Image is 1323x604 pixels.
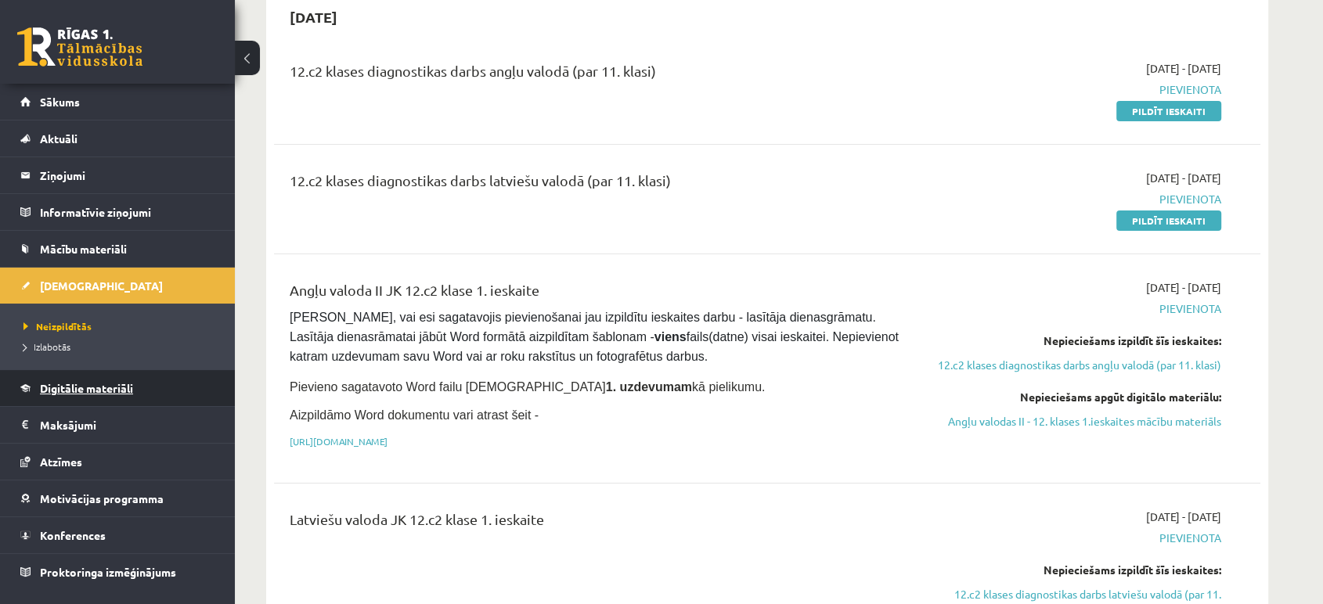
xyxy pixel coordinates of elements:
[20,231,215,267] a: Mācību materiāli
[40,407,215,443] legend: Maksājumi
[926,357,1221,373] a: 12.c2 klases diagnostikas darbs angļu valodā (par 11. klasi)
[926,300,1221,317] span: Pievienota
[23,320,92,333] span: Neizpildītās
[290,435,388,448] a: [URL][DOMAIN_NAME]
[20,370,215,406] a: Digitālie materiāli
[40,131,78,146] span: Aktuāli
[926,562,1221,578] div: Nepieciešams izpildīt šīs ieskaites:
[290,408,539,422] span: Aizpildāmo Word dokumentu vari atrast šeit -
[926,389,1221,405] div: Nepieciešams apgūt digitālo materiālu:
[290,311,902,363] span: [PERSON_NAME], vai esi sagatavojis pievienošanai jau izpildītu ieskaites darbu - lasītāja dienasg...
[606,380,692,394] strong: 1. uzdevumam
[1146,509,1221,525] span: [DATE] - [DATE]
[290,509,903,537] div: Latviešu valoda JK 12.c2 klase 1. ieskaite
[23,340,70,353] span: Izlabotās
[654,330,687,343] strong: viens
[20,194,215,230] a: Informatīvie ziņojumi
[1146,170,1221,186] span: [DATE] - [DATE]
[40,242,127,256] span: Mācību materiāli
[17,27,142,67] a: Rīgas 1. Tālmācības vidusskola
[40,194,215,230] legend: Informatīvie ziņojumi
[23,319,219,333] a: Neizpildītās
[20,554,215,590] a: Proktoringa izmēģinājums
[40,491,164,505] span: Motivācijas programma
[40,157,215,193] legend: Ziņojumi
[926,333,1221,349] div: Nepieciešams izpildīt šīs ieskaites:
[40,565,176,579] span: Proktoringa izmēģinājums
[926,191,1221,207] span: Pievienota
[40,279,163,293] span: [DEMOGRAPHIC_DATA]
[926,530,1221,546] span: Pievienota
[23,340,219,354] a: Izlabotās
[290,170,903,199] div: 12.c2 klases diagnostikas darbs latviešu valodā (par 11. klasi)
[1116,101,1221,121] a: Pildīt ieskaiti
[20,157,215,193] a: Ziņojumi
[1146,279,1221,296] span: [DATE] - [DATE]
[20,444,215,480] a: Atzīmes
[40,381,133,395] span: Digitālie materiāli
[290,60,903,89] div: 12.c2 klases diagnostikas darbs angļu valodā (par 11. klasi)
[1116,210,1221,231] a: Pildīt ieskaiti
[20,407,215,443] a: Maksājumi
[20,480,215,516] a: Motivācijas programma
[40,528,106,542] span: Konferences
[290,279,903,308] div: Angļu valoda II JK 12.c2 klase 1. ieskaite
[20,120,215,156] a: Aktuāli
[1146,60,1221,77] span: [DATE] - [DATE]
[926,81,1221,98] span: Pievienota
[20,84,215,120] a: Sākums
[40,95,80,109] span: Sākums
[20,268,215,304] a: [DEMOGRAPHIC_DATA]
[20,517,215,553] a: Konferences
[40,455,82,469] span: Atzīmes
[926,413,1221,430] a: Angļu valodas II - 12. klases 1.ieskaites mācību materiāls
[290,380,765,394] span: Pievieno sagatavoto Word failu [DEMOGRAPHIC_DATA] kā pielikumu.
